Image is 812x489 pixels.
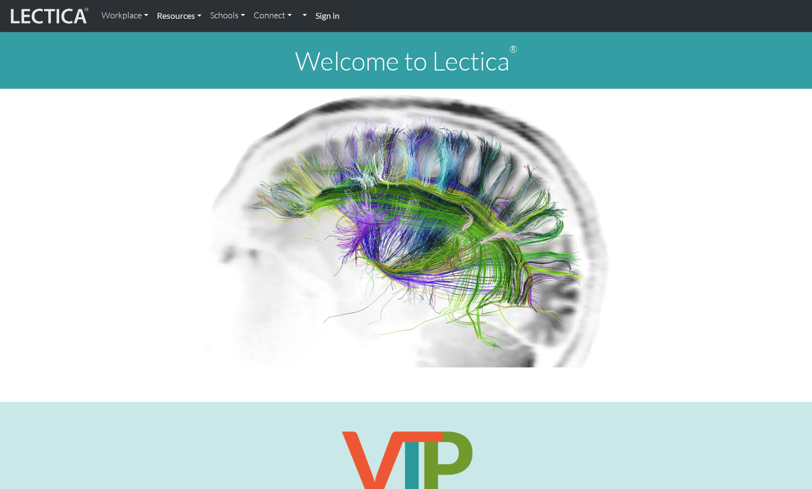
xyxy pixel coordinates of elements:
[509,43,518,55] sup: ®
[311,4,344,27] a: Sign in
[249,4,296,27] a: Connect
[206,4,249,27] a: Schools
[8,6,89,26] img: lecticalive
[97,4,153,27] a: Workplace
[315,10,340,20] strong: Sign in
[197,89,615,367] img: Human Connectome Project Image
[153,4,206,27] a: Resources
